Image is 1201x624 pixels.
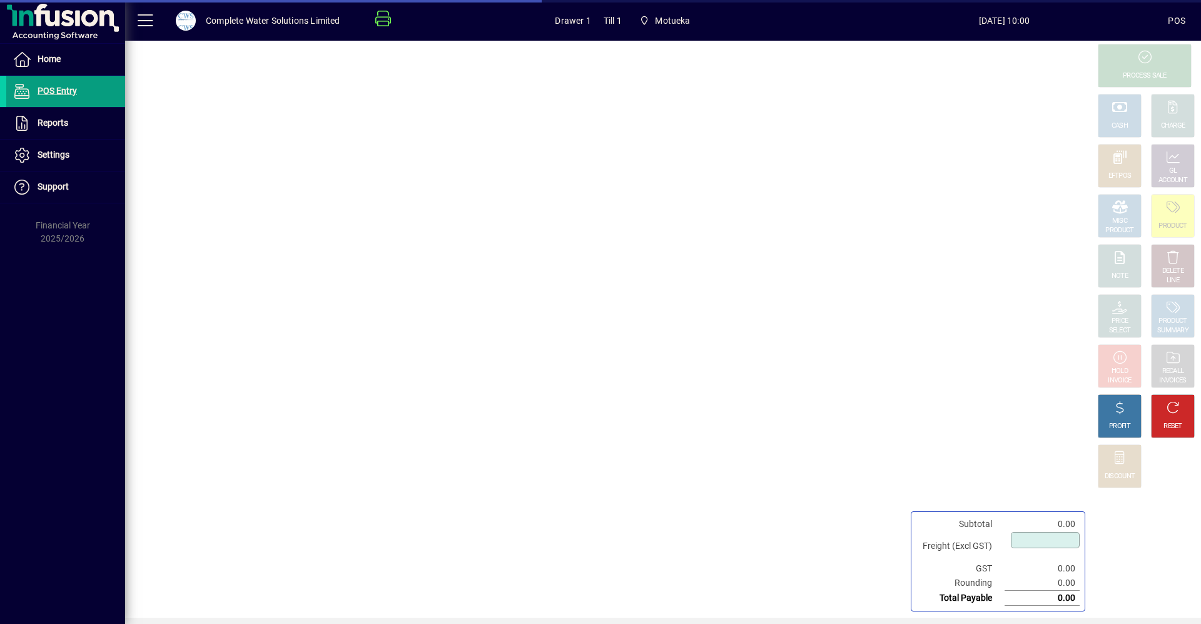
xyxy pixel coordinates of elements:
[1108,171,1132,181] div: EFTPOS
[1168,11,1185,31] div: POS
[38,118,68,128] span: Reports
[6,44,125,75] a: Home
[1109,326,1131,335] div: SELECT
[38,182,69,192] span: Support
[1112,367,1128,376] div: HOLD
[1105,472,1135,481] div: DISCOUNT
[206,11,340,31] div: Complete Water Solutions Limited
[38,54,61,64] span: Home
[1105,226,1133,235] div: PRODUCT
[634,9,696,32] span: Motueka
[1157,326,1188,335] div: SUMMARY
[166,9,206,32] button: Profile
[1108,376,1131,386] div: INVOICE
[1158,317,1187,326] div: PRODUCT
[1112,121,1128,131] div: CASH
[1005,576,1080,591] td: 0.00
[38,150,69,160] span: Settings
[6,108,125,139] a: Reports
[1167,276,1179,285] div: LINE
[1112,272,1128,281] div: NOTE
[916,591,1005,606] td: Total Payable
[1162,267,1183,276] div: DELETE
[6,171,125,203] a: Support
[1161,121,1185,131] div: CHARGE
[604,11,622,31] span: Till 1
[1163,422,1182,431] div: RESET
[38,86,77,96] span: POS Entry
[555,11,590,31] span: Drawer 1
[1162,367,1184,376] div: RECALL
[6,140,125,171] a: Settings
[1005,591,1080,606] td: 0.00
[1158,176,1187,185] div: ACCOUNT
[1005,517,1080,531] td: 0.00
[840,11,1168,31] span: [DATE] 10:00
[1112,217,1127,226] div: MISC
[1123,71,1167,81] div: PROCESS SALE
[916,561,1005,576] td: GST
[1169,166,1177,176] div: GL
[1109,422,1130,431] div: PROFIT
[1005,561,1080,576] td: 0.00
[1159,376,1186,386] div: INVOICES
[916,531,1005,561] td: Freight (Excl GST)
[1112,317,1128,326] div: PRICE
[1158,222,1187,231] div: PRODUCT
[655,11,690,31] span: Motueka
[916,576,1005,591] td: Rounding
[916,517,1005,531] td: Subtotal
